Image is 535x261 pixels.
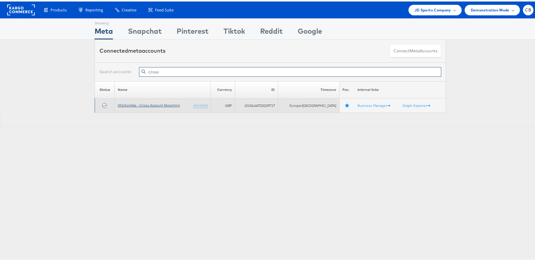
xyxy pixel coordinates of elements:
a: Business Manager [358,102,391,106]
span: Feed Suite [155,6,174,11]
div: Reddit [260,24,283,38]
div: Pinterest [177,24,208,38]
div: Meta [95,24,113,38]
th: Name [115,80,211,97]
th: Timezone [278,80,340,97]
span: Creative [122,6,136,11]
span: CB [525,7,531,11]
div: Snapchat [128,24,162,38]
span: Reporting [85,6,103,11]
th: Status [95,80,115,97]
span: Demonstration Mode [471,5,509,12]
div: Showing [95,17,113,24]
span: meta [410,47,420,52]
span: meta [128,46,142,53]
div: Connected accounts [99,45,166,53]
a: StitcherAds - Cross Account Reporting [118,101,180,106]
div: Google [298,24,322,38]
input: Filter [139,66,441,75]
div: Tiktok [223,24,245,38]
th: ID [235,80,278,97]
a: (rename) [193,101,208,107]
button: ConnectmetaAccounts [390,43,441,56]
td: GBP [211,97,235,111]
th: Currency [211,80,235,97]
span: JD Sports Company [415,5,451,12]
td: Europe/[GEOGRAPHIC_DATA] [278,97,340,111]
td: 10156160723229717 [235,97,278,111]
a: Graph Explorer [403,102,430,106]
span: Products [50,6,67,11]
